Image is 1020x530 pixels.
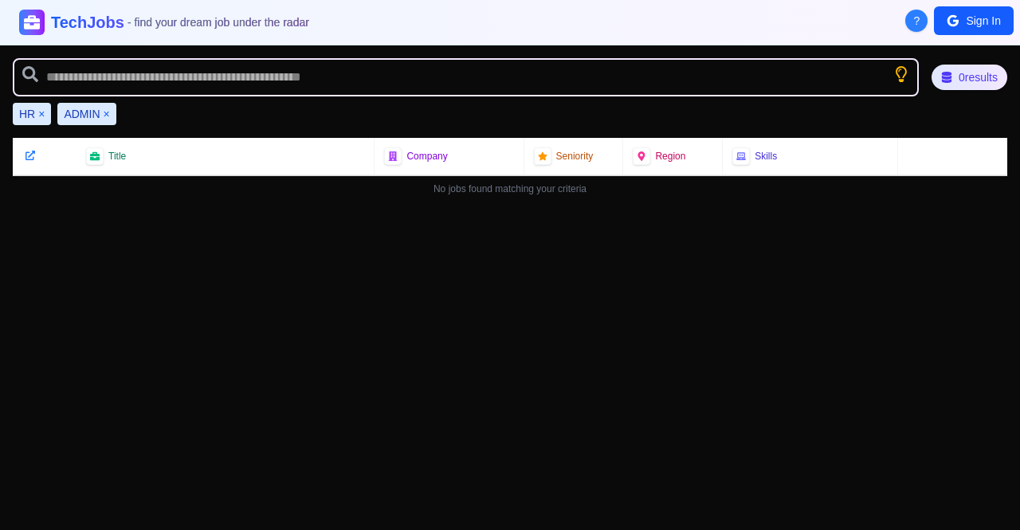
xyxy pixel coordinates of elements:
span: ADMIN [64,106,100,122]
button: Sign In [934,6,1014,35]
button: Remove ADMIN filter [104,106,110,122]
h1: TechJobs [51,11,309,33]
span: HR [19,106,35,122]
span: ? [914,13,920,29]
button: Show search tips [893,66,909,82]
button: Remove HR filter [38,106,45,122]
span: Company [406,150,447,163]
span: - find your dream job under the radar [127,16,309,29]
div: No jobs found matching your criteria [13,176,1007,202]
span: Seniority [556,150,594,163]
div: 0 results [932,65,1007,90]
span: Region [655,150,685,163]
button: About Techjobs [905,10,928,32]
span: Title [108,150,126,163]
span: Skills [755,150,777,163]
